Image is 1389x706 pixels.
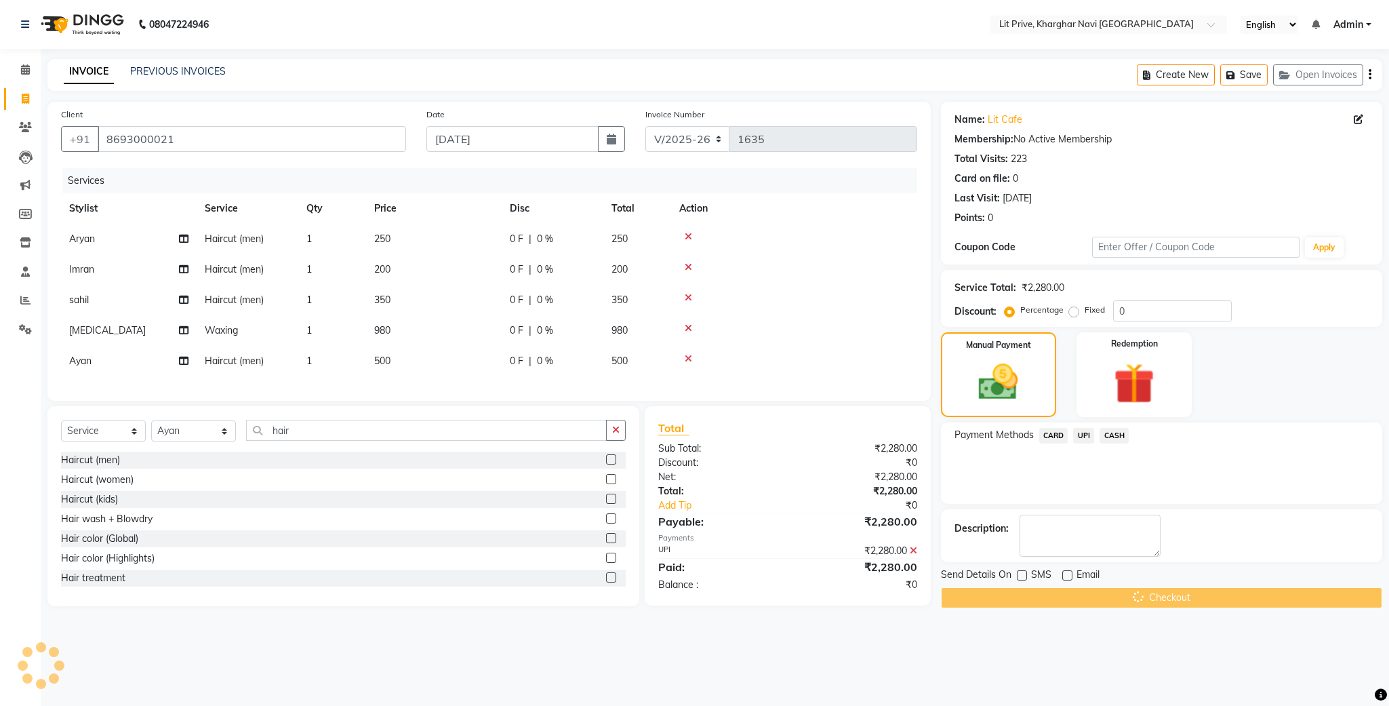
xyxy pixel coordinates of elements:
[988,113,1022,127] a: Lit Cafe
[954,211,985,225] div: Points:
[648,498,811,513] a: Add Tip
[61,571,125,585] div: Hair treatment
[510,262,523,277] span: 0 F
[374,355,390,367] span: 500
[69,355,92,367] span: Ayan
[529,232,531,246] span: |
[35,5,127,43] img: logo
[374,324,390,336] span: 980
[510,354,523,368] span: 0 F
[954,172,1010,186] div: Card on file:
[69,294,89,306] span: sahil
[648,513,788,530] div: Payable:
[298,193,366,224] th: Qty
[205,294,264,306] span: Haircut (men)
[658,532,917,544] div: Payments
[1031,568,1051,585] span: SMS
[306,263,312,275] span: 1
[1039,428,1068,444] span: CARD
[954,113,985,127] div: Name:
[788,456,927,470] div: ₹0
[61,512,153,526] div: Hair wash + Blowdry
[966,339,1031,351] label: Manual Payment
[61,473,134,487] div: Haircut (women)
[374,294,390,306] span: 350
[788,578,927,592] div: ₹0
[648,578,788,592] div: Balance :
[366,193,502,224] th: Price
[648,484,788,498] div: Total:
[1220,64,1268,85] button: Save
[130,65,226,77] a: PREVIOUS INVOICES
[306,233,312,245] span: 1
[537,354,553,368] span: 0 %
[510,293,523,307] span: 0 F
[374,233,390,245] span: 250
[648,544,788,558] div: UPI
[954,428,1034,442] span: Payment Methods
[954,132,1013,146] div: Membership:
[246,420,607,441] input: Search or Scan
[529,354,531,368] span: |
[788,559,927,575] div: ₹2,280.00
[1273,64,1363,85] button: Open Invoices
[1085,304,1105,316] label: Fixed
[1076,568,1100,585] span: Email
[1137,64,1215,85] button: Create New
[502,193,603,224] th: Disc
[788,442,927,456] div: ₹2,280.00
[149,5,209,43] b: 08047224946
[954,152,1008,166] div: Total Visits:
[1092,237,1300,258] input: Enter Offer / Coupon Code
[537,262,553,277] span: 0 %
[205,355,264,367] span: Haircut (men)
[529,262,531,277] span: |
[611,355,628,367] span: 500
[1011,152,1027,166] div: 223
[537,232,553,246] span: 0 %
[648,559,788,575] div: Paid:
[788,513,927,530] div: ₹2,280.00
[648,442,788,456] div: Sub Total:
[61,551,155,566] div: Hair color (Highlights)
[537,323,553,338] span: 0 %
[671,193,917,224] th: Action
[374,263,390,275] span: 200
[611,324,628,336] span: 980
[611,263,628,275] span: 200
[62,168,927,193] div: Services
[611,294,628,306] span: 350
[61,532,138,546] div: Hair color (Global)
[306,294,312,306] span: 1
[954,132,1369,146] div: No Active Membership
[603,193,671,224] th: Total
[1305,237,1344,258] button: Apply
[788,484,927,498] div: ₹2,280.00
[1003,191,1032,205] div: [DATE]
[205,263,264,275] span: Haircut (men)
[64,60,114,84] a: INVOICE
[988,211,993,225] div: 0
[69,233,95,245] span: Aryan
[954,522,1009,536] div: Description:
[205,233,264,245] span: Haircut (men)
[645,109,704,121] label: Invoice Number
[529,293,531,307] span: |
[69,263,94,275] span: Imran
[61,193,197,224] th: Stylist
[648,456,788,470] div: Discount:
[306,355,312,367] span: 1
[537,293,553,307] span: 0 %
[658,421,689,435] span: Total
[611,233,628,245] span: 250
[61,109,83,121] label: Client
[197,193,298,224] th: Service
[954,281,1016,295] div: Service Total:
[1013,172,1018,186] div: 0
[1020,304,1064,316] label: Percentage
[954,191,1000,205] div: Last Visit:
[966,359,1030,405] img: _cash.svg
[954,240,1093,254] div: Coupon Code
[648,470,788,484] div: Net:
[811,498,927,513] div: ₹0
